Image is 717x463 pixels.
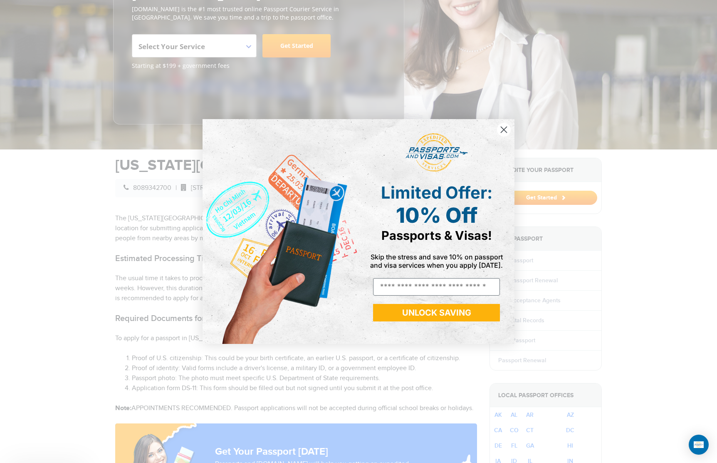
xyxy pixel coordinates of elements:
span: 10% Off [396,203,477,228]
button: UNLOCK SAVING [373,304,500,321]
button: Close dialog [497,122,511,137]
span: Passports & Visas! [381,228,492,243]
img: de9cda0d-0715-46ca-9a25-073762a91ba7.png [203,119,358,344]
span: Limited Offer: [381,182,492,203]
img: passports and visas [405,133,468,172]
div: Open Intercom Messenger [689,435,709,455]
span: Skip the stress and save 10% on passport and visa services when you apply [DATE]. [370,253,503,269]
